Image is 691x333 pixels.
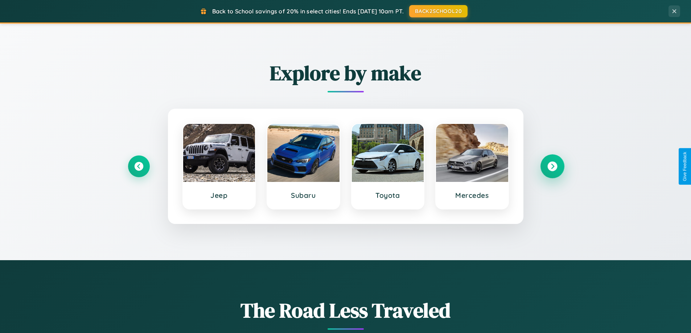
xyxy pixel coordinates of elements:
[212,8,404,15] span: Back to School savings of 20% in select cities! Ends [DATE] 10am PT.
[190,191,248,200] h3: Jeep
[128,296,563,324] h1: The Road Less Traveled
[359,191,417,200] h3: Toyota
[682,152,687,181] div: Give Feedback
[409,5,468,17] button: BACK2SCHOOL20
[128,59,563,87] h2: Explore by make
[275,191,332,200] h3: Subaru
[443,191,501,200] h3: Mercedes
